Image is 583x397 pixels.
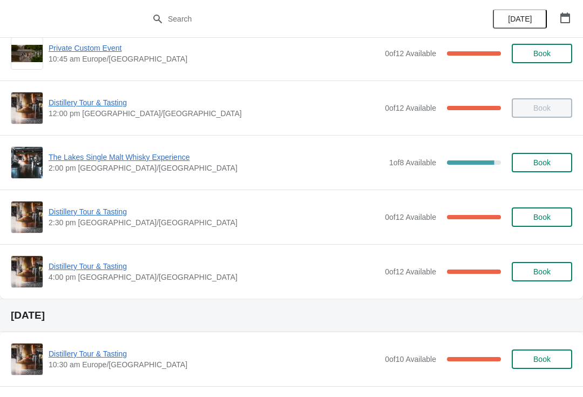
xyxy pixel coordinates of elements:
[533,267,551,276] span: Book
[11,45,43,63] img: Private Custom Event | | 10:45 am Europe/London
[11,201,43,233] img: Distillery Tour & Tasting | | 2:30 pm Europe/London
[11,147,43,178] img: The Lakes Single Malt Whisky Experience | | 2:00 pm Europe/London
[49,217,379,228] span: 2:30 pm [GEOGRAPHIC_DATA]/[GEOGRAPHIC_DATA]
[512,153,572,172] button: Book
[49,261,379,272] span: Distillery Tour & Tasting
[512,207,572,227] button: Book
[11,344,43,375] img: Distillery Tour & Tasting | | 10:30 am Europe/London
[385,49,436,58] span: 0 of 12 Available
[11,310,572,321] h2: [DATE]
[49,108,379,119] span: 12:00 pm [GEOGRAPHIC_DATA]/[GEOGRAPHIC_DATA]
[533,49,551,58] span: Book
[512,262,572,281] button: Book
[49,152,384,163] span: The Lakes Single Malt Whisky Experience
[389,158,436,167] span: 1 of 8 Available
[385,355,436,364] span: 0 of 10 Available
[49,97,379,108] span: Distillery Tour & Tasting
[533,158,551,167] span: Book
[533,355,551,364] span: Book
[385,267,436,276] span: 0 of 12 Available
[49,272,379,282] span: 4:00 pm [GEOGRAPHIC_DATA]/[GEOGRAPHIC_DATA]
[49,348,379,359] span: Distillery Tour & Tasting
[512,349,572,369] button: Book
[385,213,436,221] span: 0 of 12 Available
[49,163,384,173] span: 2:00 pm [GEOGRAPHIC_DATA]/[GEOGRAPHIC_DATA]
[512,44,572,63] button: Book
[533,213,551,221] span: Book
[385,104,436,112] span: 0 of 12 Available
[49,206,379,217] span: Distillery Tour & Tasting
[11,92,43,124] img: Distillery Tour & Tasting | | 12:00 pm Europe/London
[493,9,547,29] button: [DATE]
[508,15,532,23] span: [DATE]
[49,43,379,53] span: Private Custom Event
[49,53,379,64] span: 10:45 am Europe/[GEOGRAPHIC_DATA]
[11,256,43,287] img: Distillery Tour & Tasting | | 4:00 pm Europe/London
[167,9,437,29] input: Search
[49,359,379,370] span: 10:30 am Europe/[GEOGRAPHIC_DATA]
